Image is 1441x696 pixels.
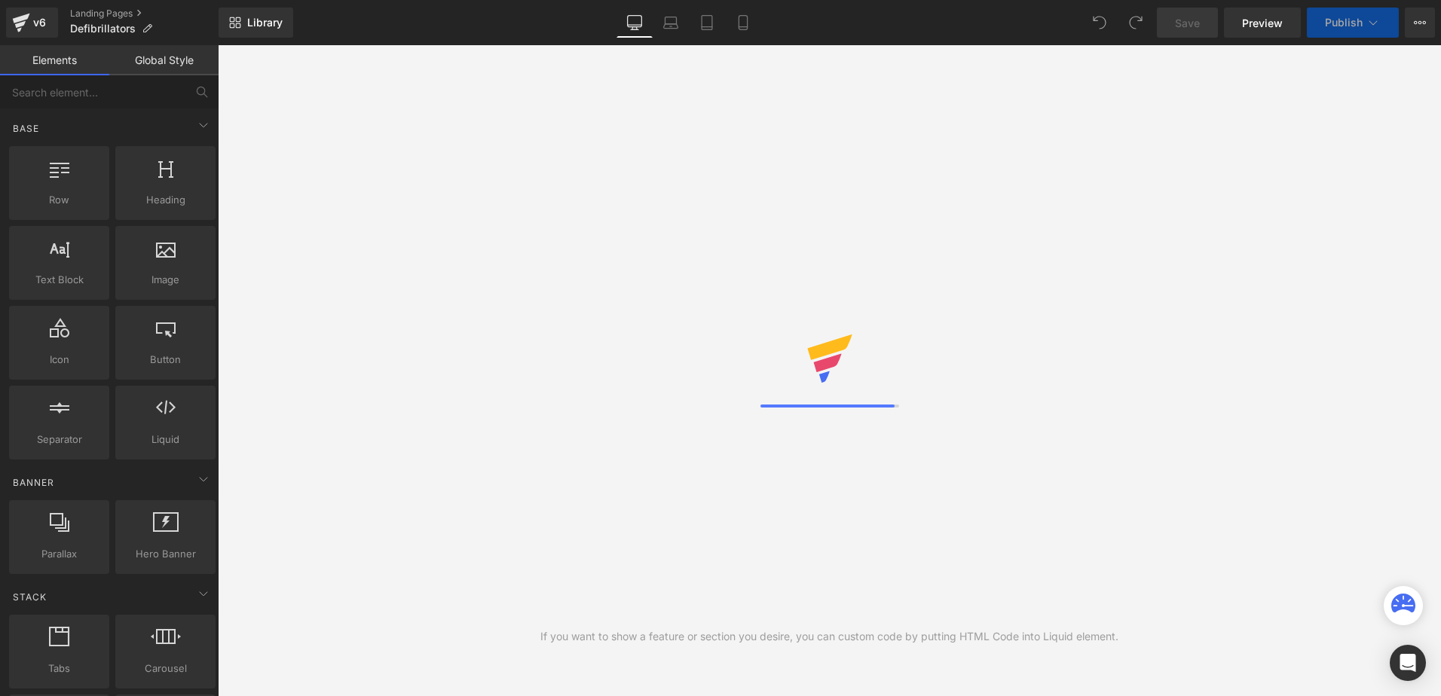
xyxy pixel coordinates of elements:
span: Banner [11,475,56,490]
a: Tablet [689,8,725,38]
span: Image [120,272,211,288]
a: Landing Pages [70,8,219,20]
span: Hero Banner [120,546,211,562]
button: Undo [1085,8,1115,38]
button: Redo [1121,8,1151,38]
a: Preview [1224,8,1301,38]
a: Mobile [725,8,761,38]
a: New Library [219,8,293,38]
span: Publish [1325,17,1363,29]
button: More [1405,8,1435,38]
span: Tabs [14,661,105,676]
span: Heading [120,192,211,208]
span: Save [1175,15,1200,31]
div: v6 [30,13,49,32]
span: Row [14,192,105,208]
span: Separator [14,432,105,447]
span: Base [11,121,41,136]
a: Global Style [109,45,219,75]
span: Parallax [14,546,105,562]
span: Defibrillators [70,23,136,35]
a: Desktop [616,8,653,38]
span: Preview [1242,15,1283,31]
span: Stack [11,590,48,604]
a: Laptop [653,8,689,38]
a: v6 [6,8,58,38]
span: Text Block [14,272,105,288]
span: Icon [14,352,105,368]
span: Liquid [120,432,211,447]
button: Publish [1307,8,1399,38]
div: If you want to show a feature or section you desire, you can custom code by putting HTML Code int... [540,628,1118,645]
span: Button [120,352,211,368]
span: Library [247,16,283,29]
div: Open Intercom Messenger [1390,645,1426,681]
span: Carousel [120,661,211,676]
